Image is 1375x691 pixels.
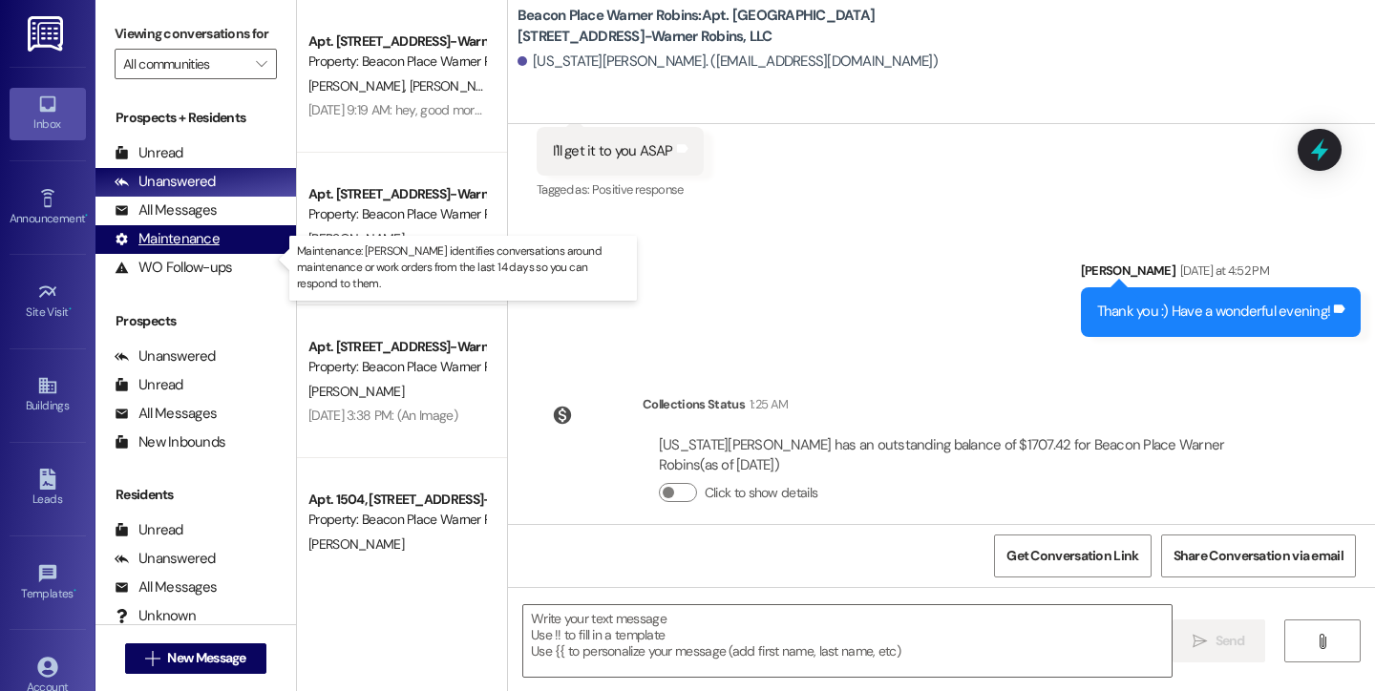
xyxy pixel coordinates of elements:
[74,584,76,597] span: •
[308,383,404,400] span: [PERSON_NAME]
[705,483,817,503] label: Click to show details
[95,485,296,505] div: Residents
[643,394,745,414] div: Collections Status
[115,143,183,163] div: Unread
[308,77,410,94] span: [PERSON_NAME]
[745,394,788,414] div: 1:25 AM
[115,404,217,424] div: All Messages
[115,549,216,569] div: Unanswered
[10,88,86,139] a: Inbox
[1161,534,1356,577] button: Share Conversation via email
[1173,619,1265,662] button: Send
[537,176,704,203] div: Tagged as:
[167,648,245,668] span: New Message
[115,229,220,249] div: Maintenance
[28,16,67,52] img: ResiDesk Logo
[308,204,485,224] div: Property: Beacon Place Warner Robins
[553,141,673,161] div: I'll get it to you ASAP
[297,243,629,292] p: Maintenance: [PERSON_NAME] identifies conversations around maintenance or work orders from the la...
[518,6,899,47] b: Beacon Place Warner Robins: Apt. [GEOGRAPHIC_DATA][STREET_ADDRESS]-Warner Robins, LLC
[308,510,485,530] div: Property: Beacon Place Warner Robins
[1081,261,1362,287] div: [PERSON_NAME]
[95,311,296,331] div: Prospects
[308,357,485,377] div: Property: Beacon Place Warner Robins
[123,49,246,79] input: All communities
[115,19,277,49] label: Viewing conversations for
[1216,631,1245,651] span: Send
[518,52,938,72] div: [US_STATE][PERSON_NAME]. ([EMAIL_ADDRESS][DOMAIN_NAME])
[592,181,684,198] span: Positive response
[308,52,485,72] div: Property: Beacon Place Warner Robins
[115,606,196,626] div: Unknown
[125,643,266,674] button: New Message
[145,651,159,666] i: 
[10,369,86,421] a: Buildings
[10,557,86,609] a: Templates •
[10,463,86,514] a: Leads
[308,184,485,204] div: Apt. [STREET_ADDRESS]-Warner Robins, LLC
[69,303,72,316] span: •
[308,230,404,247] span: [PERSON_NAME]
[10,276,86,327] a: Site Visit •
[1315,634,1329,649] i: 
[308,101,1064,118] div: [DATE] 9:19 AM: hey, good morning! wondering if anyone got the messages, calls, or maintenance no...
[1174,546,1343,566] span: Share Conversation via email
[994,534,1151,577] button: Get Conversation Link
[1006,546,1138,566] span: Get Conversation Link
[1193,634,1207,649] i: 
[308,490,485,510] div: Apt. 1504, [STREET_ADDRESS]-Warner Robins, LLC
[115,577,217,597] div: All Messages
[659,435,1272,476] div: [US_STATE][PERSON_NAME] has an outstanding balance of $1707.42 for Beacon Place Warner Robins (as...
[308,337,485,357] div: Apt. [STREET_ADDRESS]-Warner Robins, LLC
[115,432,225,452] div: New Inbounds
[115,346,216,366] div: Unanswered
[308,31,485,52] div: Apt. [STREET_ADDRESS]-Warner Robins, LLC
[115,200,217,220] div: All Messages
[95,108,296,128] div: Prospects + Residents
[115,172,216,192] div: Unanswered
[256,56,266,72] i: 
[308,535,404,553] span: [PERSON_NAME]
[1097,302,1331,322] div: Thank you :) Have a wonderful evening!
[1175,261,1269,281] div: [DATE] at 4:52 PM
[409,77,504,94] span: [PERSON_NAME]
[85,209,88,222] span: •
[115,258,232,278] div: WO Follow-ups
[115,520,183,540] div: Unread
[115,375,183,395] div: Unread
[308,407,457,424] div: [DATE] 3:38 PM: (An Image)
